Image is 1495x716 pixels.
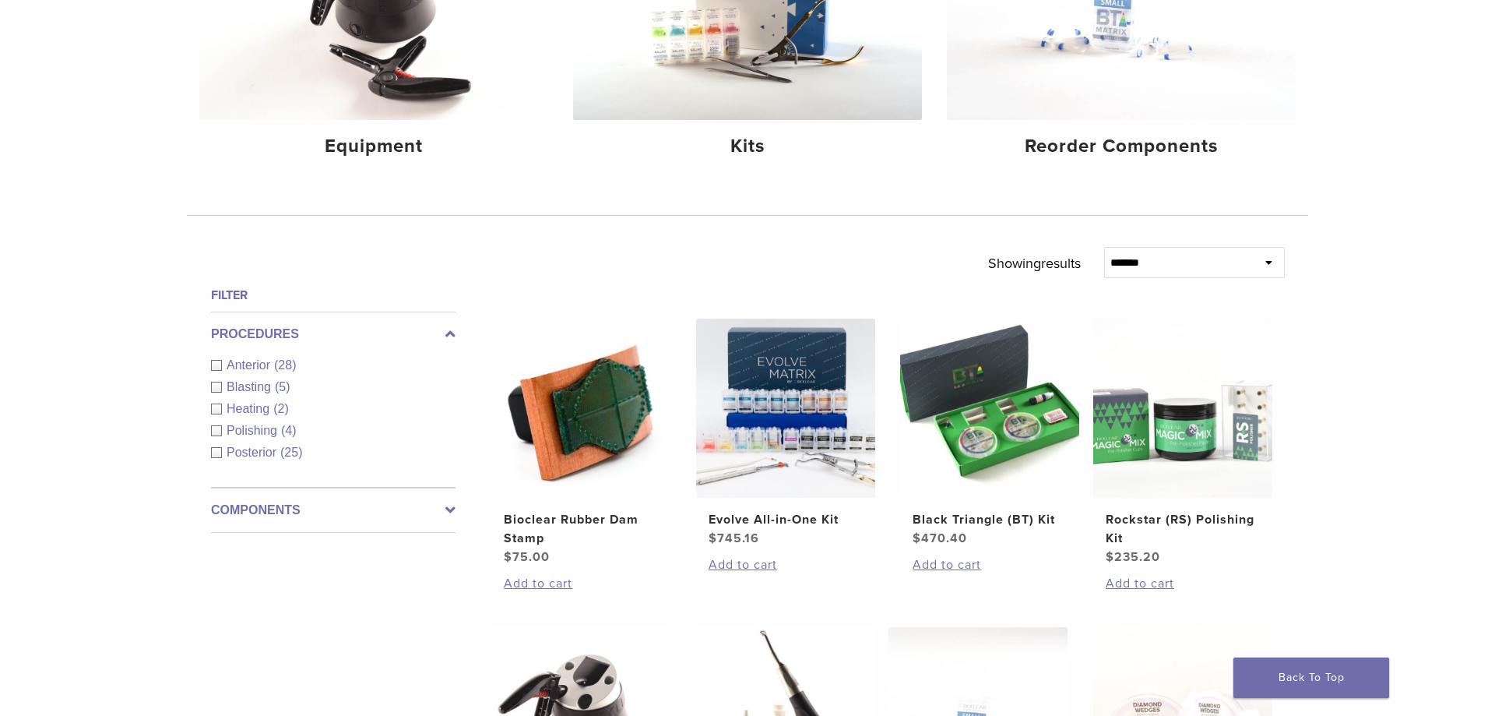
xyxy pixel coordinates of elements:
span: $ [504,549,512,565]
bdi: 75.00 [504,549,550,565]
a: Black Triangle (BT) KitBlack Triangle (BT) Kit $470.40 [899,319,1081,548]
img: Black Triangle (BT) Kit [900,319,1079,498]
a: Bioclear Rubber Dam StampBioclear Rubber Dam Stamp $75.00 [491,319,672,566]
h4: Filter [211,286,456,305]
img: Rockstar (RS) Polishing Kit [1093,319,1272,498]
h4: Reorder Components [959,132,1283,160]
a: Add to cart: “Bioclear Rubber Dam Stamp” [504,574,658,593]
h2: Evolve All-in-One Kit [709,510,863,529]
label: Procedures [211,325,456,344]
h2: Bioclear Rubber Dam Stamp [504,510,658,548]
span: Polishing [227,424,281,437]
h4: Kits [586,132,909,160]
p: Showing results [988,247,1081,280]
a: Back To Top [1233,658,1389,698]
span: (5) [275,380,290,393]
bdi: 745.16 [709,531,759,546]
span: (28) [274,358,296,372]
h2: Black Triangle (BT) Kit [913,510,1067,529]
a: Add to cart: “Black Triangle (BT) Kit” [913,556,1067,574]
span: $ [913,531,921,546]
img: Evolve All-in-One Kit [696,319,875,498]
img: Bioclear Rubber Dam Stamp [491,319,670,498]
span: Anterior [227,358,274,372]
span: (25) [280,446,302,459]
bdi: 470.40 [913,531,967,546]
a: Add to cart: “Evolve All-in-One Kit” [709,556,863,574]
label: Components [211,501,456,520]
h4: Equipment [212,132,536,160]
span: (4) [281,424,297,437]
a: Evolve All-in-One KitEvolve All-in-One Kit $745.16 [695,319,877,548]
a: Add to cart: “Rockstar (RS) Polishing Kit” [1106,574,1260,593]
span: (2) [273,402,289,415]
span: $ [709,531,717,546]
span: Blasting [227,380,275,393]
a: Rockstar (RS) Polishing KitRockstar (RS) Polishing Kit $235.20 [1092,319,1274,566]
h2: Rockstar (RS) Polishing Kit [1106,510,1260,548]
span: Posterior [227,446,280,459]
bdi: 235.20 [1106,549,1160,565]
span: Heating [227,402,273,415]
span: $ [1106,549,1114,565]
